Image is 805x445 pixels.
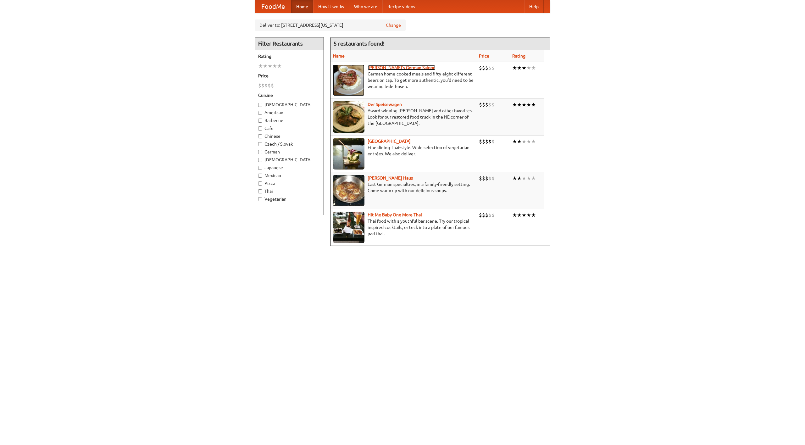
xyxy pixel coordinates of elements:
li: ★ [517,138,522,145]
li: $ [258,82,261,89]
input: Czech / Slovak [258,142,262,146]
li: ★ [517,212,522,219]
li: ★ [517,175,522,182]
li: ★ [258,63,263,70]
p: German home-cooked meals and fifty-eight different beers on tap. To get more authentic, you'd nee... [333,71,474,90]
label: Vegetarian [258,196,320,202]
ng-pluralize: 5 restaurants found! [334,41,385,47]
input: German [258,150,262,154]
li: $ [479,101,482,108]
input: Thai [258,189,262,193]
li: ★ [526,212,531,219]
label: Mexican [258,172,320,179]
li: ★ [522,101,526,108]
li: $ [264,82,268,89]
li: $ [261,82,264,89]
a: Price [479,53,489,58]
li: ★ [277,63,282,70]
label: Chinese [258,133,320,139]
li: $ [479,212,482,219]
label: [DEMOGRAPHIC_DATA] [258,102,320,108]
li: ★ [531,212,536,219]
li: ★ [512,138,517,145]
p: Fine dining Thai-style. Wide selection of vegetarian entrées. We also deliver. [333,144,474,157]
li: ★ [512,101,517,108]
input: Chinese [258,134,262,138]
a: Name [333,53,345,58]
input: Pizza [258,181,262,186]
li: $ [488,101,491,108]
li: $ [488,64,491,71]
img: babythai.jpg [333,212,364,243]
input: Mexican [258,174,262,178]
li: $ [485,101,488,108]
a: Help [524,0,544,13]
li: ★ [526,101,531,108]
img: esthers.jpg [333,64,364,96]
a: Who we are [349,0,382,13]
label: Cafe [258,125,320,131]
li: $ [491,138,495,145]
li: ★ [526,175,531,182]
li: $ [485,175,488,182]
h5: Cuisine [258,92,320,98]
a: Change [386,22,401,28]
input: Japanese [258,166,262,170]
a: Der Speisewagen [368,102,402,107]
label: Czech / Slovak [258,141,320,147]
a: [PERSON_NAME] Haus [368,175,413,181]
li: $ [479,175,482,182]
li: ★ [522,64,526,71]
label: German [258,149,320,155]
li: ★ [512,212,517,219]
label: American [258,109,320,116]
li: $ [491,64,495,71]
li: ★ [522,138,526,145]
img: satay.jpg [333,138,364,170]
input: Vegetarian [258,197,262,201]
li: ★ [263,63,268,70]
li: $ [482,138,485,145]
label: [DEMOGRAPHIC_DATA] [258,157,320,163]
li: $ [491,175,495,182]
li: $ [488,175,491,182]
li: ★ [522,212,526,219]
li: ★ [512,175,517,182]
a: Hit Me Baby One More Thai [368,212,422,217]
a: [PERSON_NAME]'s German Saloon [368,65,436,70]
li: ★ [531,138,536,145]
input: Cafe [258,126,262,131]
li: $ [479,138,482,145]
li: $ [488,212,491,219]
a: Home [291,0,313,13]
li: $ [479,64,482,71]
p: Award-winning [PERSON_NAME] and other favorites. Look for our restored food truck in the NE corne... [333,108,474,126]
li: ★ [517,101,522,108]
li: $ [491,212,495,219]
li: ★ [531,101,536,108]
li: $ [482,175,485,182]
label: Thai [258,188,320,194]
li: $ [485,64,488,71]
p: East German specialties, in a family-friendly setting. Come warm up with our delicious soups. [333,181,474,194]
input: Barbecue [258,119,262,123]
li: ★ [531,175,536,182]
li: ★ [268,63,272,70]
a: FoodMe [255,0,291,13]
a: How it works [313,0,349,13]
label: Japanese [258,164,320,171]
a: Rating [512,53,525,58]
li: $ [485,212,488,219]
label: Pizza [258,180,320,186]
a: [GEOGRAPHIC_DATA] [368,139,411,144]
li: ★ [272,63,277,70]
h5: Rating [258,53,320,59]
li: $ [485,138,488,145]
li: $ [488,138,491,145]
div: Deliver to: [STREET_ADDRESS][US_STATE] [255,19,406,31]
li: $ [268,82,271,89]
label: Barbecue [258,117,320,124]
